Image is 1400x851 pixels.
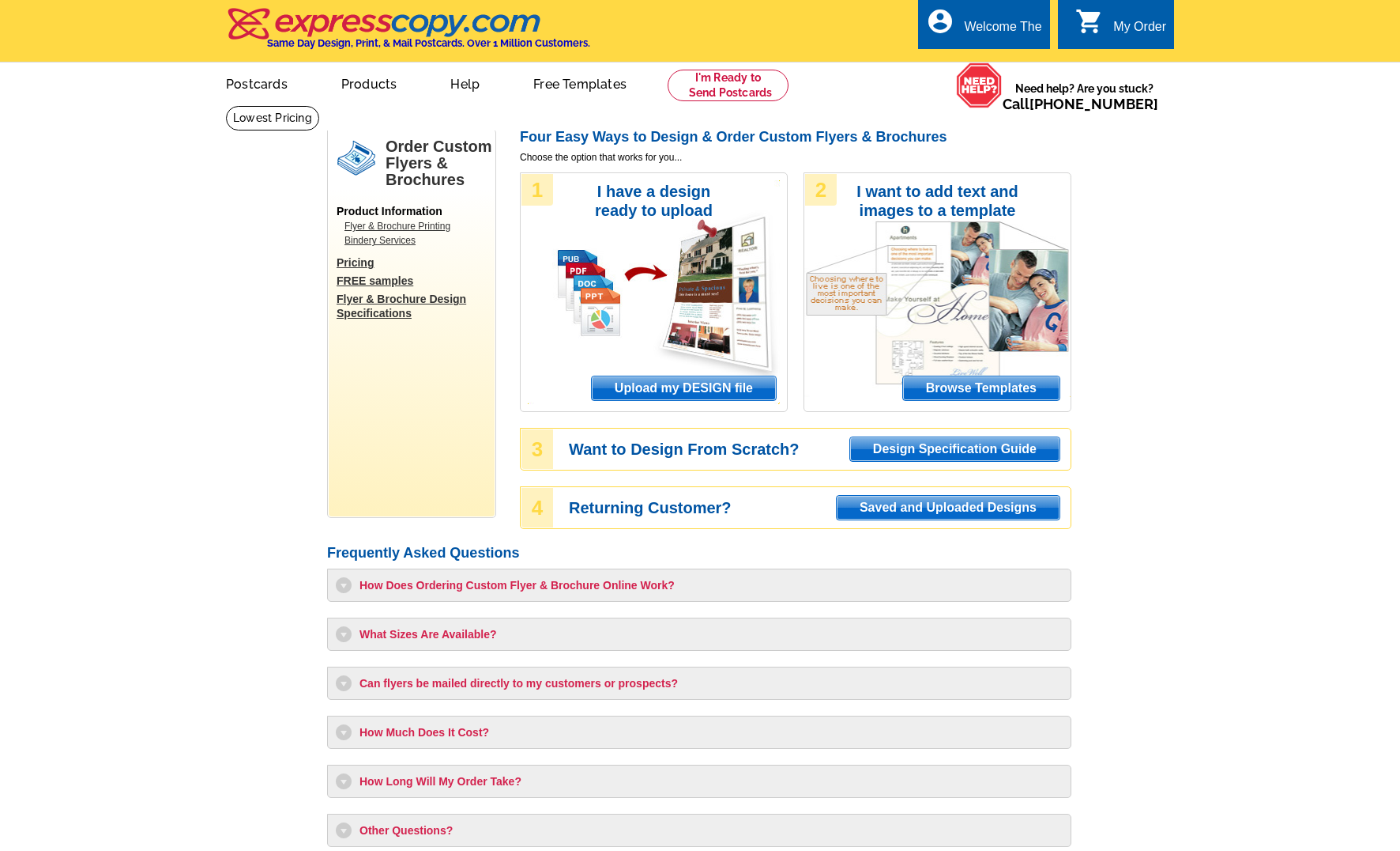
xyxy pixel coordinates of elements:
h4: Same Day Design, Print, & Mail Postcards. Over 1 Million Customers. [267,37,590,49]
a: Same Day Design, Print, & Mail Postcards. Over 1 Million Customers. [226,19,590,49]
a: Browse Templates [902,376,1060,401]
h3: I want to add text and images to a template [856,182,1018,220]
img: flyers.png [337,138,376,178]
div: 2 [805,174,837,206]
h3: How Much Does It Cost? [336,724,1063,740]
div: 3 [521,429,553,469]
a: Design Specification Guide [849,437,1060,462]
h3: I have a design ready to upload [573,182,735,220]
div: Welcome The [964,20,1041,42]
a: Products [316,64,423,101]
span: Saved and Uploaded Designs [837,496,1059,520]
a: FREE samples [337,274,495,288]
span: Need help? Are you stuck? [1003,81,1166,112]
div: My Order [1113,20,1166,42]
h3: Can flyers be mailed directly to my customers or prospects? [336,675,1063,691]
span: Choose the option that works for you... [520,150,1071,165]
i: shopping_cart [1075,7,1104,36]
img: help [956,62,1003,108]
a: Upload my DESIGN file [591,376,777,401]
span: Product Information [337,205,442,217]
a: Bindery Services [344,233,487,248]
h3: Returning Customer? [569,501,1070,515]
div: 4 [521,488,553,528]
a: Pricing [337,255,495,270]
h3: Other Questions? [336,823,1063,838]
a: Flyer & Brochure Design Specifications [337,292,495,320]
i: account_circle [926,7,954,36]
a: Flyer & Brochure Printing [344,219,487,233]
a: Saved and Uploaded Designs [836,495,1060,520]
h3: Want to Design From Scratch? [569,442,1070,456]
h1: Order Custom Flyers & Brochures [386,138,495,188]
span: Browse Templates [903,376,1059,400]
a: [PHONE_NUMBER] [1029,96,1158,112]
h3: How Long Will My Order Take? [336,773,1063,789]
span: Upload my DESIGN file [592,376,776,400]
span: Design Specification Guide [850,437,1059,461]
h3: What Sizes Are Available? [336,626,1063,642]
h3: How Does Ordering Custom Flyer & Brochure Online Work? [336,577,1063,593]
span: Call [1003,96,1158,112]
div: 1 [521,174,553,206]
a: Help [425,64,505,101]
a: Postcards [201,64,313,101]
h2: Frequently Asked Questions [327,545,1071,562]
a: Free Templates [508,64,652,101]
a: shopping_cart My Order [1075,17,1166,37]
h2: Four Easy Ways to Design & Order Custom Flyers & Brochures [520,129,1071,146]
